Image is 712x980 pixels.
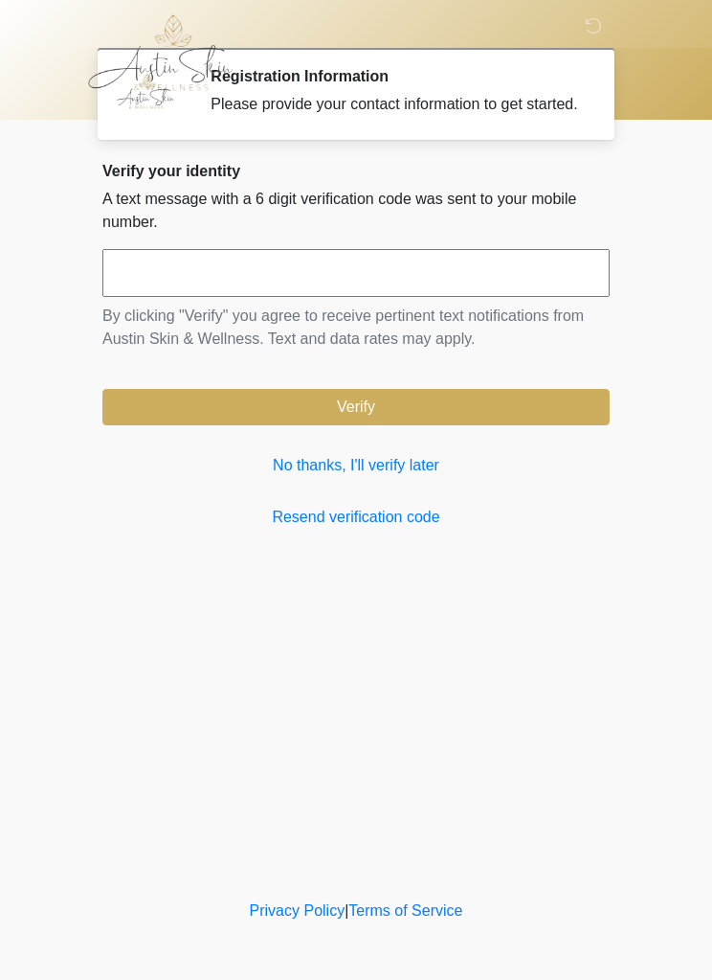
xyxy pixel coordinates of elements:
[102,162,610,180] h2: Verify your identity
[348,902,462,919] a: Terms of Service
[102,454,610,477] a: No thanks, I'll verify later
[250,902,345,919] a: Privacy Policy
[102,389,610,425] button: Verify
[102,305,610,351] p: By clicking "Verify" you agree to receive pertinent text notifications from Austin Skin & Wellnes...
[102,506,610,529] a: Resend verification code
[345,902,348,919] a: |
[102,188,610,234] p: A text message with a 6 digit verification code was sent to your mobile number.
[83,14,253,91] img: Austin Skin & Wellness Logo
